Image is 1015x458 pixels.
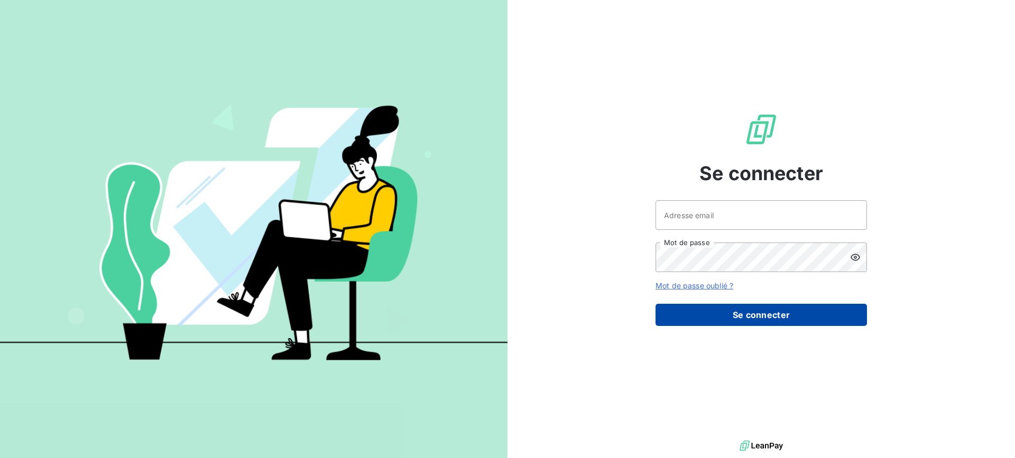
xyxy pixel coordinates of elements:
[740,438,783,454] img: logo
[699,159,823,188] span: Se connecter
[656,281,733,290] a: Mot de passe oublié ?
[656,200,867,230] input: placeholder
[656,304,867,326] button: Se connecter
[744,113,778,146] img: Logo LeanPay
